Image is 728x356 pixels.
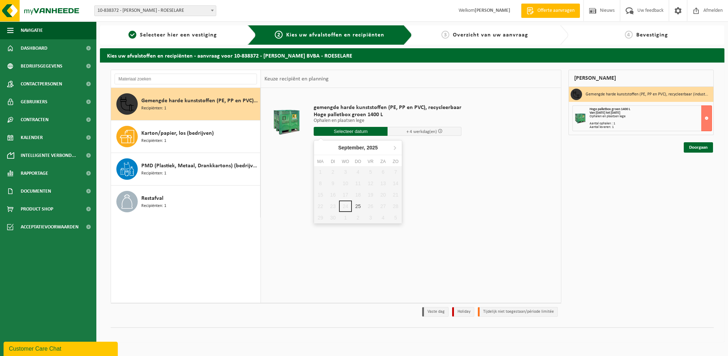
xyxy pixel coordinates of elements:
div: vr [364,158,377,165]
a: Offerte aanvragen [521,4,580,18]
span: Hoge palletbox groen 1400 L [590,107,630,111]
li: Tijdelijk niet toegestaan/période limitée [478,307,558,317]
span: Offerte aanvragen [536,7,576,14]
strong: [PERSON_NAME] [475,8,510,13]
span: Gebruikers [21,93,47,111]
div: Aantal ophalen : 1 [590,122,712,125]
span: Bedrijfsgegevens [21,57,62,75]
div: September, [335,142,381,153]
strong: Van [DATE] tot [DATE] [590,111,620,115]
span: Recipiënten: 1 [141,105,166,112]
span: Kalender [21,129,43,147]
span: 2 [275,31,283,39]
div: Ophalen en plaatsen lege [590,115,712,118]
span: Hoge palletbox groen 1400 L [314,111,461,118]
span: Contracten [21,111,49,129]
iframe: chat widget [4,340,119,356]
a: 1Selecteer hier een vestiging [103,31,242,39]
button: Restafval Recipiënten: 1 [111,186,261,218]
h3: Gemengde harde kunststoffen (PE, PP en PVC), recycleerbaar (industrieel) [586,89,708,100]
span: PMD (Plastiek, Metaal, Drankkartons) (bedrijven) [141,162,258,170]
span: 10-838372 - HILLEWAERE RUBEN BVBA - ROESELARE [94,5,216,16]
button: Gemengde harde kunststoffen (PE, PP en PVC), recycleerbaar (industrieel) Recipiënten: 1 [111,88,261,120]
span: 4 [625,31,633,39]
button: Karton/papier, los (bedrijven) Recipiënten: 1 [111,120,261,153]
span: Recipiënten: 1 [141,138,166,144]
span: Karton/papier, los (bedrijven) [141,129,214,138]
span: 1 [128,31,136,39]
div: wo [339,158,352,165]
span: Bevestiging [636,32,668,38]
li: Holiday [452,307,474,317]
p: Ophalen en plaatsen lege [314,118,461,123]
button: PMD (Plastiek, Metaal, Drankkartons) (bedrijven) Recipiënten: 1 [111,153,261,186]
div: Aantal leveren: 1 [590,125,712,129]
span: Gemengde harde kunststoffen (PE, PP en PVC), recycleerbaar (industrieel) [141,97,258,105]
span: Intelligente verbond... [21,147,76,164]
span: Rapportage [21,164,48,182]
div: di [327,158,339,165]
span: Contactpersonen [21,75,62,93]
span: Recipiënten: 1 [141,203,166,209]
i: 2025 [366,145,378,150]
div: 2 [352,212,364,223]
span: Kies uw afvalstoffen en recipiënten [286,32,384,38]
span: + 4 werkdag(en) [406,129,437,134]
span: Acceptatievoorwaarden [21,218,79,236]
span: Recipiënten: 1 [141,170,166,177]
span: Navigatie [21,21,43,39]
span: 3 [441,31,449,39]
span: Restafval [141,194,163,203]
span: 10-838372 - HILLEWAERE RUBEN BVBA - ROESELARE [95,6,216,16]
div: ma [314,158,327,165]
div: Keuze recipiënt en planning [261,70,332,88]
input: Materiaal zoeken [115,74,257,84]
div: 25 [352,201,364,212]
span: Documenten [21,182,51,200]
a: Doorgaan [684,142,713,153]
input: Selecteer datum [314,127,388,136]
span: gemengde harde kunststoffen (PE, PP en PVC), recycleerbaar [314,104,461,111]
span: Overzicht van uw aanvraag [453,32,528,38]
span: Selecteer hier een vestiging [140,32,217,38]
h2: Kies uw afvalstoffen en recipiënten - aanvraag voor 10-838372 - [PERSON_NAME] BVBA - ROESELARE [100,48,724,62]
div: [PERSON_NAME] [568,70,714,87]
div: za [377,158,389,165]
div: zo [389,158,402,165]
span: Dashboard [21,39,47,57]
li: Vaste dag [422,307,449,317]
div: do [352,158,364,165]
span: Product Shop [21,200,53,218]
